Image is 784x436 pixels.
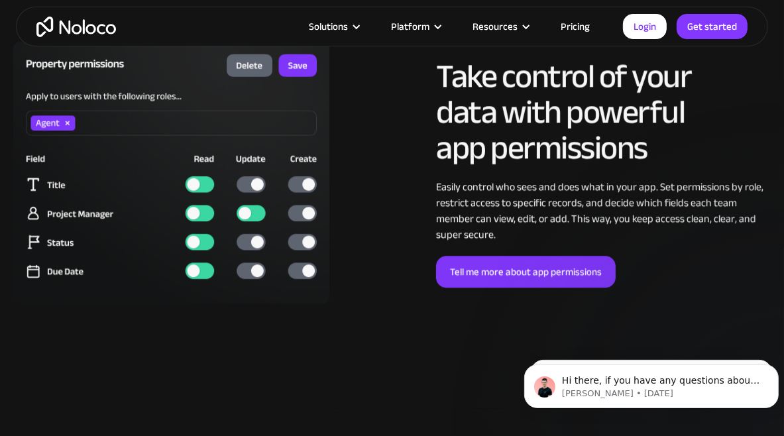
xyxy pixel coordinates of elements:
div: Platform [374,18,456,35]
a: Pricing [544,18,606,35]
iframe: Intercom notifications message [519,337,784,429]
a: Tell me more about app permissions [436,256,616,288]
h2: Take control of your data with powerful app permissions [436,58,771,166]
div: Resources [473,18,518,35]
a: home [36,17,116,37]
div: Solutions [309,18,348,35]
div: Resources [456,18,544,35]
a: Login [623,14,667,39]
a: Get started [677,14,748,39]
div: Platform [391,18,429,35]
div: Easily control who sees and does what in your app. Set permissions by role, restrict access to sp... [436,179,771,243]
div: Solutions [292,18,374,35]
